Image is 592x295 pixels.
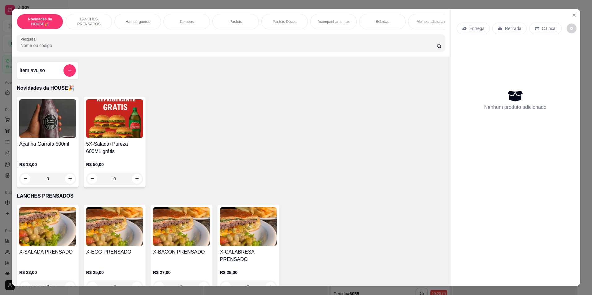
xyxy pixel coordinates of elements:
button: decrease-product-quantity [20,174,30,184]
button: decrease-product-quantity [20,282,30,292]
button: Close [569,10,579,20]
h4: Item avulso [20,67,45,74]
p: R$ 27,00 [153,269,210,276]
button: increase-product-quantity [199,282,209,292]
button: decrease-product-quantity [87,174,97,184]
p: R$ 50,00 [86,161,143,168]
label: Pesquisa [20,36,38,42]
button: increase-product-quantity [266,282,276,292]
button: decrease-product-quantity [154,282,164,292]
img: product-image [86,99,143,138]
button: decrease-product-quantity [221,282,231,292]
button: increase-product-quantity [65,282,75,292]
button: add-separate-item [63,64,76,77]
button: decrease-product-quantity [87,282,97,292]
img: product-image [19,99,76,138]
p: R$ 23,00 [19,269,76,276]
p: R$ 28,00 [220,269,277,276]
p: LANCHES PRENSADOS [71,17,107,27]
p: Hambúrgueres [126,19,150,24]
h4: Açaí na Garrafa 500ml [19,140,76,148]
p: Pastéis Doces [273,19,297,24]
img: product-image [86,207,143,246]
h4: 5X-Salada+Pureza 600ML grátis [86,140,143,155]
p: Combos [180,19,194,24]
p: Novidades da HOUSE🎉 [17,84,445,92]
p: R$ 25,00 [86,269,143,276]
p: R$ 18,00 [19,161,76,168]
button: increase-product-quantity [132,174,142,184]
h4: X-CALABRESA PRENSADO [220,248,277,263]
p: Novidades da HOUSE🎉 [22,17,58,27]
img: product-image [19,207,76,246]
p: Bebidas [376,19,389,24]
img: product-image [220,207,277,246]
button: increase-product-quantity [65,174,75,184]
p: Entrega [469,25,485,32]
button: decrease-product-quantity [567,24,577,33]
input: Pesquisa [20,42,437,49]
h4: X-SALADA PRENSADO [19,248,76,256]
img: product-image [153,207,210,246]
h4: X-BACON PRENSADO [153,248,210,256]
button: increase-product-quantity [132,282,142,292]
p: Retirada [505,25,521,32]
h4: X-EGG PRENSADO [86,248,143,256]
p: Acompanhamentos [318,19,350,24]
p: Pastéis [230,19,242,24]
p: Molhos adicionais [417,19,446,24]
p: Nenhum produto adicionado [484,104,546,111]
p: C.Local [542,25,556,32]
p: LANCHES PRENSADOS [17,192,445,200]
